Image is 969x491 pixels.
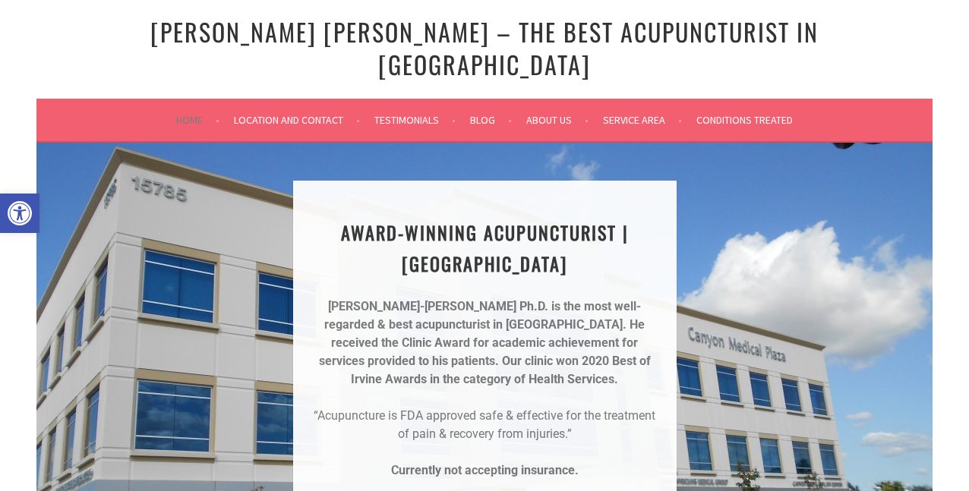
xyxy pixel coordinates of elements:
[324,299,641,332] strong: [PERSON_NAME]-[PERSON_NAME] Ph.D. is the most well-regarded & best acupuncturist in [GEOGRAPHIC_D...
[374,111,456,129] a: Testimonials
[150,14,819,82] a: [PERSON_NAME] [PERSON_NAME] – The Best Acupuncturist In [GEOGRAPHIC_DATA]
[311,407,658,443] p: “Acupuncture is FDA approved safe & effective for the treatment of pain & recovery from injuries.”
[176,111,219,129] a: Home
[391,463,579,477] strong: Currently not accepting insurance.
[311,217,658,279] h1: AWARD-WINNING ACUPUNCTURIST | [GEOGRAPHIC_DATA]
[603,111,682,129] a: Service Area
[526,111,589,129] a: About Us
[696,111,793,129] a: Conditions Treated
[470,111,512,129] a: Blog
[234,111,360,129] a: Location and Contact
